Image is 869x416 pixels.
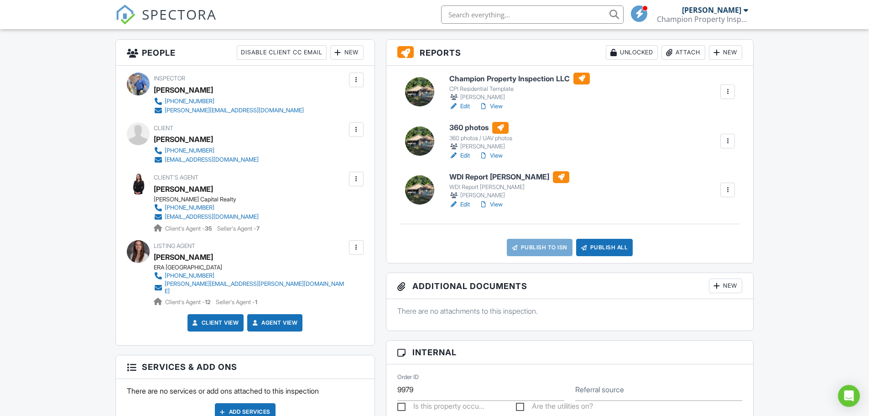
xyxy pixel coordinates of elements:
[165,204,214,211] div: [PHONE_NUMBER]
[154,132,213,146] div: [PERSON_NAME]
[709,45,742,60] div: New
[657,15,748,24] div: Champion Property Inspection LLC
[256,225,260,232] strong: 7
[154,250,213,264] a: [PERSON_NAME]
[575,384,624,395] label: Referral source
[154,75,185,82] span: Inspector
[154,271,347,280] a: [PHONE_NUMBER]
[191,318,239,327] a: Client View
[661,45,705,60] div: Attach
[116,355,375,379] h3: Services & Add ons
[154,264,354,271] div: ERA [GEOGRAPHIC_DATA]
[154,203,259,212] a: [PHONE_NUMBER]
[386,273,754,299] h3: Additional Documents
[397,402,484,413] label: Is this property occupied?
[449,184,569,191] div: WDI Report [PERSON_NAME]
[154,196,266,203] div: [PERSON_NAME] Capital Realty
[449,122,512,134] h6: 360 photos
[154,280,347,295] a: [PERSON_NAME][EMAIL_ADDRESS][PERSON_NAME][DOMAIN_NAME]
[115,12,217,32] a: SPECTORA
[165,280,347,295] div: [PERSON_NAME][EMAIL_ADDRESS][PERSON_NAME][DOMAIN_NAME]
[682,5,741,15] div: [PERSON_NAME]
[330,45,364,60] div: New
[154,242,195,249] span: Listing Agent
[576,239,633,256] div: Publish All
[154,155,259,164] a: [EMAIL_ADDRESS][DOMAIN_NAME]
[386,40,754,66] h3: Reports
[449,122,512,151] a: 360 photos 360 photos / UAV photos [PERSON_NAME]
[449,135,512,142] div: 360 photos / UAV photos
[449,102,470,111] a: Edit
[449,85,590,93] div: CPI Residential Template
[449,73,590,84] h6: Champion Property Inspection LLC
[205,299,211,305] strong: 12
[709,279,742,293] div: New
[449,73,590,102] a: Champion Property Inspection LLC CPI Residential Template [PERSON_NAME]
[142,5,217,24] span: SPECTORA
[449,191,569,200] div: [PERSON_NAME]
[217,225,260,232] span: Seller's Agent -
[449,200,470,209] a: Edit
[165,299,212,305] span: Client's Agent -
[516,402,593,413] label: Are the utilities on?
[479,200,503,209] a: View
[116,40,375,66] h3: People
[397,373,419,381] label: Order ID
[479,151,503,160] a: View
[386,341,754,364] h3: Internal
[154,97,304,106] a: [PHONE_NUMBER]
[216,299,257,305] span: Seller's Agent -
[154,146,259,155] a: [PHONE_NUMBER]
[449,93,590,102] div: [PERSON_NAME]
[165,272,214,279] div: [PHONE_NUMBER]
[165,225,213,232] span: Client's Agent -
[154,174,198,181] span: Client's Agent
[449,151,470,160] a: Edit
[250,318,297,327] a: Agent View
[165,156,259,163] div: [EMAIL_ADDRESS][DOMAIN_NAME]
[237,45,327,60] div: Disable Client CC Email
[165,98,214,105] div: [PHONE_NUMBER]
[154,212,259,221] a: [EMAIL_ADDRESS][DOMAIN_NAME]
[205,225,212,232] strong: 35
[449,142,512,151] div: [PERSON_NAME]
[449,171,569,183] h6: WDI Report [PERSON_NAME]
[154,125,173,132] span: Client
[838,385,860,407] div: Open Intercom Messenger
[441,5,624,24] input: Search everything...
[154,83,213,97] div: [PERSON_NAME]
[154,182,213,196] a: [PERSON_NAME]
[165,213,259,221] div: [EMAIL_ADDRESS][DOMAIN_NAME]
[479,102,503,111] a: View
[507,239,572,256] a: Publish to ISN
[606,45,658,60] div: Unlocked
[255,299,257,305] strong: 1
[397,306,743,316] p: There are no attachments to this inspection.
[154,106,304,115] a: [PERSON_NAME][EMAIL_ADDRESS][DOMAIN_NAME]
[165,107,304,114] div: [PERSON_NAME][EMAIL_ADDRESS][DOMAIN_NAME]
[165,147,214,154] div: [PHONE_NUMBER]
[115,5,135,25] img: The Best Home Inspection Software - Spectora
[449,171,569,200] a: WDI Report [PERSON_NAME] WDI Report [PERSON_NAME] [PERSON_NAME]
